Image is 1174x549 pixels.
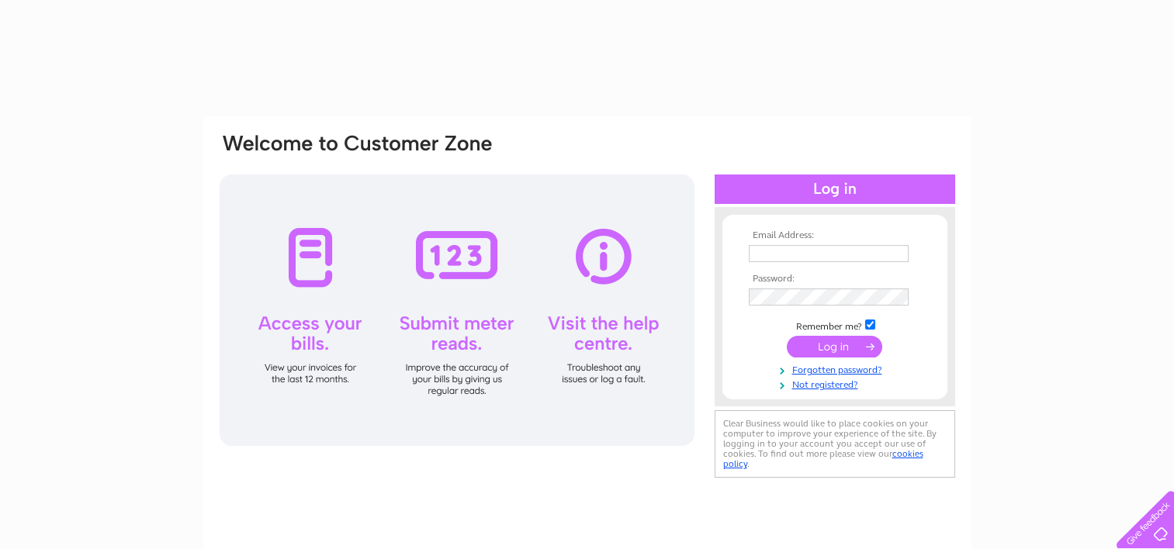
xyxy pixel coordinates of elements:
[715,410,955,478] div: Clear Business would like to place cookies on your computer to improve your experience of the sit...
[749,376,925,391] a: Not registered?
[749,361,925,376] a: Forgotten password?
[745,230,925,241] th: Email Address:
[745,317,925,333] td: Remember me?
[745,274,925,285] th: Password:
[723,448,923,469] a: cookies policy
[787,336,882,357] input: Submit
